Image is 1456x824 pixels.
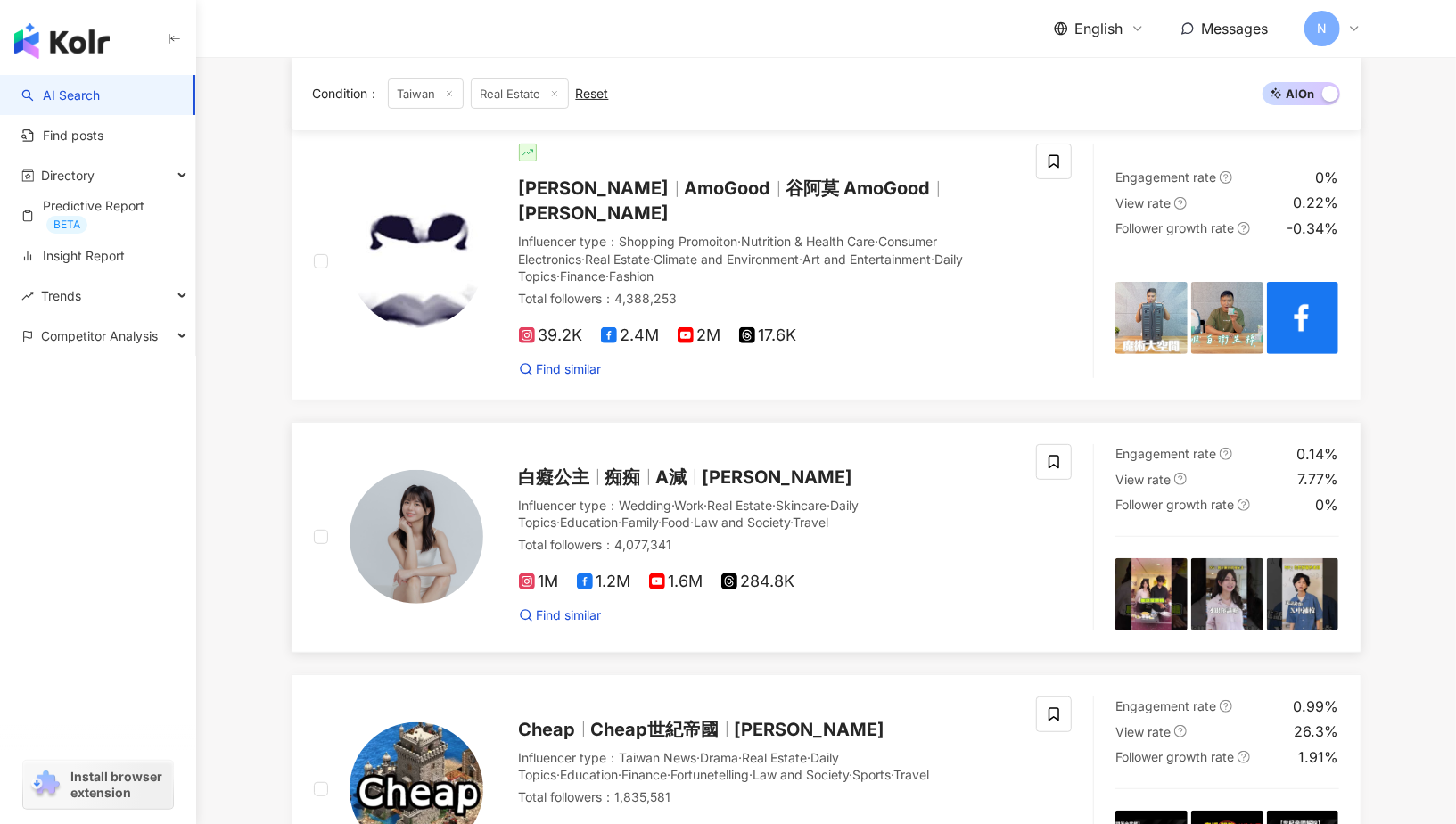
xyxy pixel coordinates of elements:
div: Total followers ： 1,835,581 [519,788,1016,806]
span: · [704,498,708,513]
span: · [739,750,743,765]
span: Trends [41,276,81,316]
span: Shopping Promoiton [620,234,738,249]
span: AmoGood [685,177,771,199]
span: · [827,498,831,513]
a: KOL Avatar白癡公主痴痴A減[PERSON_NAME]Influencer type：Wedding·Work·Real Estate·Skincare·Daily Topics·Edu... [292,422,1361,653]
span: · [651,251,654,267]
span: question-circle [1238,222,1250,235]
span: · [557,767,561,782]
span: Travel [894,767,930,782]
span: Daily Topics [519,251,964,284]
span: Fashion [610,268,654,284]
span: question-circle [1174,197,1187,210]
span: Find similar [537,606,602,624]
span: View rate [1115,724,1171,739]
span: Follower growth rate [1115,749,1234,764]
span: Fortunetelling [671,767,750,782]
a: Find posts [21,127,103,144]
div: 0% [1316,168,1339,187]
div: -0.34% [1287,218,1339,238]
div: 1.91% [1299,747,1339,767]
div: Reset [576,87,609,101]
span: Travel [794,515,829,530]
span: Install browser extension [70,769,168,801]
img: KOL Avatar [350,194,483,328]
span: View rate [1115,472,1171,487]
span: · [606,268,610,284]
span: Education [561,515,619,530]
span: 痴痴 [605,466,641,488]
span: [PERSON_NAME] [519,177,670,199]
span: Follower growth rate [1115,220,1234,235]
span: 2.4M [601,326,660,345]
span: Directory [41,155,95,195]
span: Taiwan [388,78,464,109]
span: question-circle [1174,725,1187,737]
span: · [932,251,935,267]
span: Engagement rate [1115,169,1216,185]
div: 26.3% [1295,721,1339,741]
span: · [659,515,662,530]
span: Finance [561,268,606,284]
span: Real Estate [743,750,808,765]
img: post-image [1267,282,1339,354]
span: · [691,515,695,530]
span: · [619,767,622,782]
span: question-circle [1220,700,1232,713]
img: logo [14,23,110,59]
span: Taiwan News [620,750,697,765]
div: Total followers ： 4,388,253 [519,290,1016,308]
span: Family [622,515,659,530]
div: Influencer type ： [519,497,1016,531]
img: post-image [1191,558,1263,630]
span: Drama [701,750,739,765]
img: chrome extension [29,770,62,799]
span: · [808,750,811,765]
span: · [672,498,675,513]
a: Predictive ReportBETA [21,197,181,234]
span: Engagement rate [1115,446,1216,461]
a: Insight Report [21,247,125,265]
span: · [850,767,853,782]
a: chrome extensionInstall browser extension [23,761,173,809]
span: Nutrition & Health Care [742,234,876,249]
div: 0.22% [1294,193,1339,212]
span: Sports [853,767,892,782]
span: · [668,767,671,782]
span: Engagement rate [1115,698,1216,713]
div: Influencer type ： [519,233,1016,285]
span: · [800,251,803,267]
div: 0.99% [1294,696,1339,716]
span: question-circle [1174,473,1187,485]
span: Climate and Environment [654,251,800,267]
span: Law and Society [753,767,850,782]
div: Total followers ： 4,077,341 [519,536,1016,554]
span: · [582,251,586,267]
span: 谷阿莫 AmoGood [786,177,931,199]
img: post-image [1267,558,1339,630]
span: · [892,767,894,782]
span: 1M [519,573,559,591]
span: 2M [678,326,721,345]
span: Consumer Electronics [519,234,938,267]
span: Finance [622,767,668,782]
span: question-circle [1238,751,1250,763]
span: Work [675,498,704,513]
img: post-image [1115,282,1188,354]
span: Find similar [537,360,602,378]
a: searchAI Search [21,87,100,104]
span: Food [662,515,691,530]
span: Education [561,767,619,782]
a: Find similar [519,606,602,624]
div: Influencer type ： [519,749,1016,784]
span: · [619,515,622,530]
div: 7.77% [1298,469,1339,489]
span: Cheap [519,719,576,740]
span: [PERSON_NAME] [519,202,670,224]
span: Daily Topics [519,498,860,531]
span: question-circle [1238,499,1250,511]
span: 17.6K [739,326,797,345]
div: 0.14% [1297,444,1339,464]
span: Skincare [777,498,827,513]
